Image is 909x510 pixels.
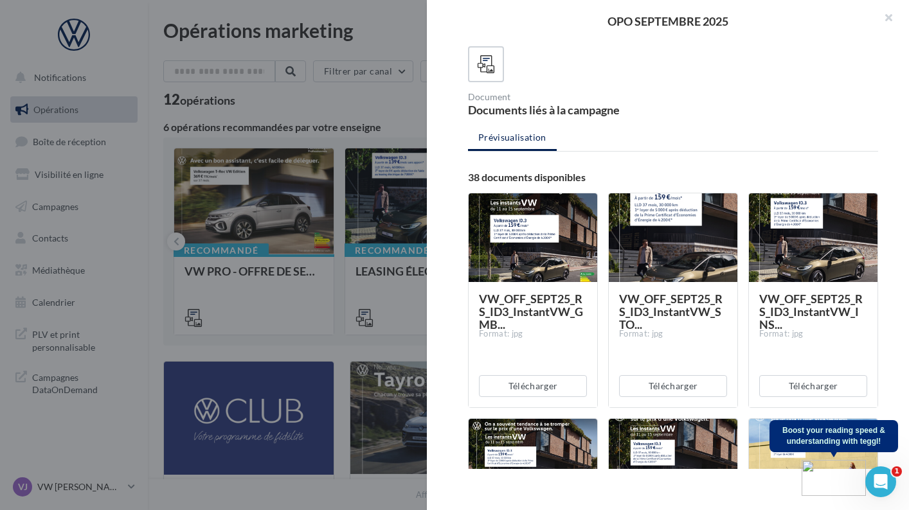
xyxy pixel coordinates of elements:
[479,375,587,397] button: Télécharger
[770,420,898,452] div: Boost your reading speed & understanding with teggl!
[468,92,668,101] div: Document
[479,292,583,331] span: VW_OFF_SEPT25_RS_ID3_InstantVW_GMB...
[619,328,727,340] div: Format: jpg
[802,460,866,496] img: Toggle.png
[759,375,867,397] button: Télécharger
[865,466,896,497] iframe: Intercom live chat
[892,466,902,477] span: 1
[468,104,668,116] div: Documents liés à la campagne
[759,292,863,331] span: VW_OFF_SEPT25_RS_ID3_InstantVW_INS...
[759,328,867,340] div: Format: jpg
[619,292,723,331] span: VW_OFF_SEPT25_RS_ID3_InstantVW_STO...
[479,328,587,340] div: Format: jpg
[468,172,878,182] div: 38 documents disponibles
[447,15,888,27] div: OPO SEPTEMBRE 2025
[619,375,727,397] button: Télécharger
